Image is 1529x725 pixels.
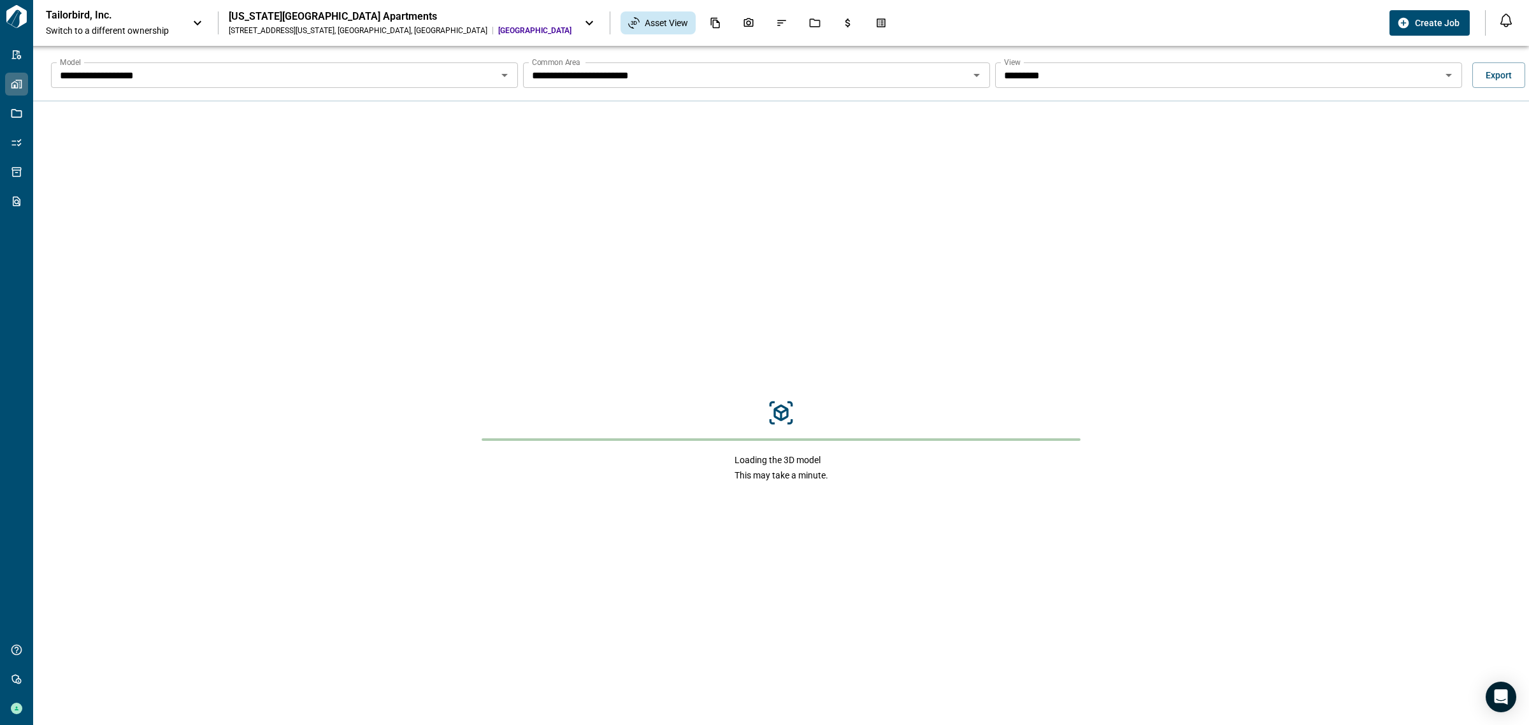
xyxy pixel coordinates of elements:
[968,66,986,84] button: Open
[1496,10,1516,31] button: Open notification feed
[46,9,161,22] p: Tailorbird, Inc.
[735,454,828,466] span: Loading the 3D model
[498,25,571,36] span: [GEOGRAPHIC_DATA]
[768,12,795,34] div: Issues & Info
[532,57,580,68] label: Common Area
[735,469,828,482] span: This may take a minute.
[1486,682,1516,712] div: Open Intercom Messenger
[1486,69,1512,82] span: Export
[835,12,861,34] div: Budgets
[645,17,688,29] span: Asset View
[868,12,894,34] div: Takeoff Center
[1440,66,1458,84] button: Open
[1472,62,1525,88] button: Export
[1389,10,1470,36] button: Create Job
[1004,57,1021,68] label: View
[735,12,762,34] div: Photos
[60,57,81,68] label: Model
[801,12,828,34] div: Jobs
[496,66,513,84] button: Open
[702,12,729,34] div: Documents
[46,24,180,37] span: Switch to a different ownership
[229,25,487,36] div: [STREET_ADDRESS][US_STATE] , [GEOGRAPHIC_DATA] , [GEOGRAPHIC_DATA]
[1415,17,1460,29] span: Create Job
[229,10,571,23] div: [US_STATE][GEOGRAPHIC_DATA] Apartments
[621,11,696,34] div: Asset View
